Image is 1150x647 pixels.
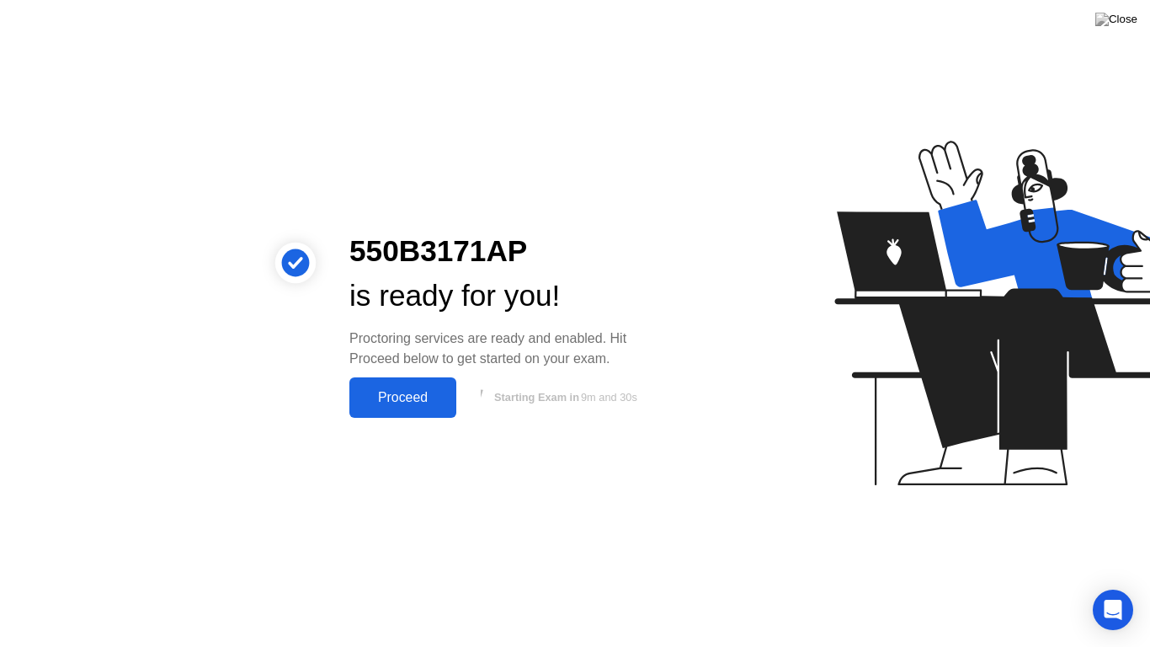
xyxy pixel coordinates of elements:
[1095,13,1137,26] img: Close
[465,382,663,414] button: Starting Exam in9m and 30s
[581,391,637,404] span: 9m and 30s
[349,229,663,274] div: 550B3171AP
[349,274,663,318] div: is ready for you!
[349,329,663,369] div: Proctoring services are ready and enabled. Hit Proceed below to get started on your exam.
[354,390,451,405] div: Proceed
[1093,590,1133,630] div: Open Intercom Messenger
[349,377,456,418] button: Proceed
